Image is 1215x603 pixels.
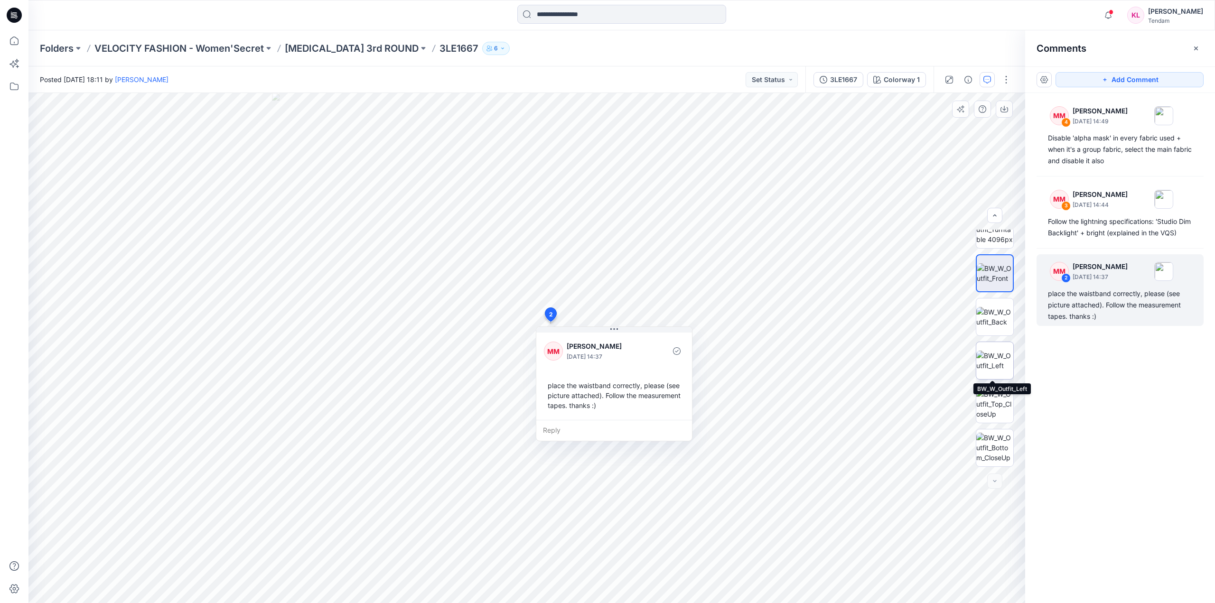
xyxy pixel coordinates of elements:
[1061,273,1071,283] div: 2
[1048,132,1192,167] div: Disable 'alpha mask' in every fabric used + when it's a group fabric, select the main fabric and ...
[976,351,1013,371] img: BW_W_Outfit_Left
[976,214,1013,244] img: BW_W_Outfit_Turntable 4096px
[94,42,264,55] a: VELOCITY FASHION - Women'Secret
[40,42,74,55] a: Folders
[1148,6,1203,17] div: [PERSON_NAME]
[1056,72,1204,87] button: Add Comment
[1127,7,1144,24] div: KL
[1073,105,1128,117] p: [PERSON_NAME]
[976,389,1013,419] img: BW_W_Outfit_Top_CloseUp
[1050,106,1069,125] div: MM
[867,72,926,87] button: Colorway 1
[1050,190,1069,209] div: MM
[1073,272,1128,282] p: [DATE] 14:37
[482,42,510,55] button: 6
[1037,43,1086,54] h2: Comments
[439,42,478,55] p: 3LE1667
[1073,200,1128,210] p: [DATE] 14:44
[1148,17,1203,24] div: Tendam
[567,352,644,362] p: [DATE] 14:37
[1073,189,1128,200] p: [PERSON_NAME]
[1048,216,1192,239] div: Follow the lightning specifications: 'Studio Dim Backlight' + bright (explained in the VQS)
[961,72,976,87] button: Details
[830,74,857,85] div: 3LE1667
[115,75,168,83] a: [PERSON_NAME]
[1073,117,1128,126] p: [DATE] 14:49
[544,377,684,414] div: place the waistband correctly, please (see picture attached). Follow the measurement tapes. thank...
[976,433,1013,463] img: BW_W_Outfit_Bottom_CloseUp
[1050,262,1069,281] div: MM
[536,420,692,441] div: Reply
[976,307,1013,327] img: BW_W_Outfit_Back
[549,310,553,319] span: 2
[813,72,863,87] button: 3LE1667
[977,263,1013,283] img: BW_W_Outfit_Front
[884,74,920,85] div: Colorway 1
[1073,261,1128,272] p: [PERSON_NAME]
[1048,288,1192,322] div: place the waistband correctly, please (see picture attached). Follow the measurement tapes. thank...
[567,341,644,352] p: [PERSON_NAME]
[1061,201,1071,211] div: 3
[285,42,419,55] a: [MEDICAL_DATA] 3rd ROUND
[1061,118,1071,127] div: 4
[40,74,168,84] span: Posted [DATE] 18:11 by
[544,342,563,361] div: MM
[494,43,498,54] p: 6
